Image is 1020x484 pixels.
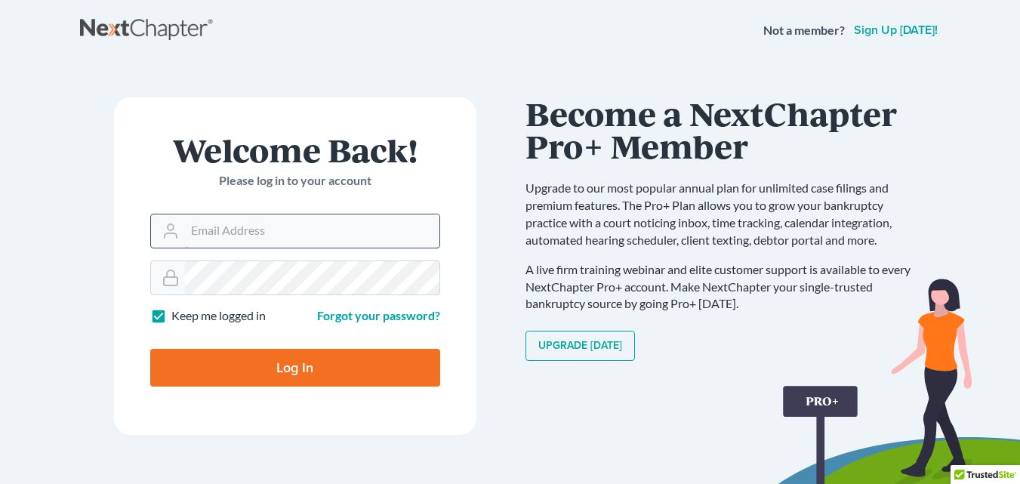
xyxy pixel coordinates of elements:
h1: Welcome Back! [150,134,440,166]
a: Forgot your password? [317,308,440,322]
p: A live firm training webinar and elite customer support is available to every NextChapter Pro+ ac... [525,261,926,313]
p: Upgrade to our most popular annual plan for unlimited case filings and premium features. The Pro+... [525,180,926,248]
strong: Not a member? [763,22,845,39]
p: Please log in to your account [150,172,440,190]
input: Log In [150,349,440,387]
h1: Become a NextChapter Pro+ Member [525,97,926,162]
a: Upgrade [DATE] [525,331,635,361]
label: Keep me logged in [171,307,266,325]
a: Sign up [DATE]! [851,24,941,36]
input: Email Address [185,214,439,248]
